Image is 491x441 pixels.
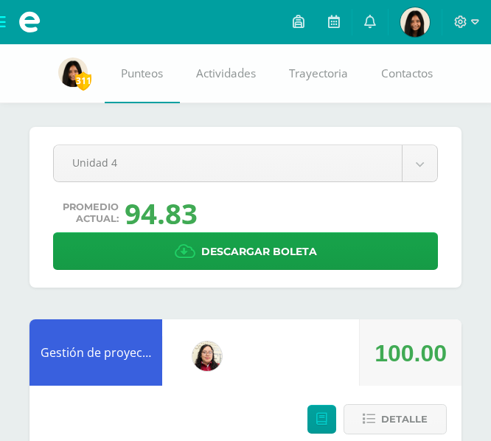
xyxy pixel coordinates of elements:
span: Punteos [121,66,163,81]
span: Unidad 4 [72,145,383,180]
div: 100.00 [375,320,447,386]
a: Contactos [365,44,450,103]
span: Promedio actual: [63,201,119,225]
a: Trayectoria [273,44,365,103]
div: 94.83 [125,194,198,232]
span: Trayectoria [289,66,348,81]
a: Punteos [105,44,180,103]
span: 311 [75,72,91,90]
img: b3a8aefbe2e94f7df0e575cc79ce3014.png [400,7,430,37]
div: Gestión de proyectos [29,319,162,386]
a: Unidad 4 [54,145,437,181]
button: Detalle [344,404,447,434]
span: Contactos [381,66,433,81]
a: Actividades [180,44,273,103]
a: Descargar boleta [53,232,438,270]
span: Descargar boleta [201,234,317,270]
span: Actividades [196,66,256,81]
img: c6b4b3f06f981deac34ce0a071b61492.png [192,341,222,371]
span: Detalle [381,406,428,433]
img: b3a8aefbe2e94f7df0e575cc79ce3014.png [58,58,88,87]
